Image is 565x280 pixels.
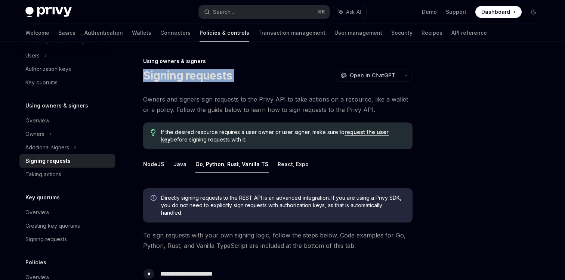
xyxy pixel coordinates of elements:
button: NodeJS [143,155,164,173]
a: Wallets [132,24,151,42]
div: Users [25,51,40,60]
h1: Signing requests [143,69,232,82]
a: Support [446,8,466,16]
button: Java [173,155,186,173]
div: Additional signers [25,143,69,152]
a: User management [334,24,382,42]
a: Welcome [25,24,49,42]
div: Creating key quorums [25,221,80,230]
span: Directly signing requests to the REST API is an advanced integration. If you are using a Privy SD... [161,194,405,217]
a: Security [391,24,413,42]
a: Authorization keys [19,62,115,76]
a: Taking actions [19,168,115,181]
button: Toggle dark mode [528,6,540,18]
div: Taking actions [25,170,61,179]
div: Owners [25,130,44,139]
button: Search...⌘K [199,5,330,19]
span: To sign requests with your own signing logic, follow the steps below. Code examples for Go, Pytho... [143,230,413,251]
div: Search... [213,7,234,16]
div: Using owners & signers [143,57,413,65]
span: Open in ChatGPT [350,72,395,79]
a: Transaction management [258,24,325,42]
div: Overview [25,116,49,125]
span: ⌘ K [317,9,325,15]
a: Authentication [84,24,123,42]
h5: Using owners & signers [25,101,88,110]
svg: Tip [151,129,156,136]
a: Dashboard [475,6,522,18]
a: API reference [451,24,487,42]
h5: Key quorums [25,193,60,202]
a: Signing requests [19,233,115,246]
svg: Info [151,195,158,202]
span: Owners and signers sign requests to the Privy API to take actions on a resource, like a wallet or... [143,94,413,115]
h5: Policies [25,258,46,267]
a: Connectors [160,24,191,42]
a: Creating key quorums [19,219,115,233]
img: dark logo [25,7,72,17]
div: Signing requests [25,235,67,244]
button: React, Expo [278,155,309,173]
a: Signing requests [19,154,115,168]
div: Overview [25,208,49,217]
a: Overview [19,206,115,219]
button: Open in ChatGPT [336,69,400,82]
a: Basics [58,24,75,42]
div: Authorization keys [25,65,71,74]
button: Go, Python, Rust, Vanilla TS [195,155,269,173]
a: Key quorums [19,76,115,89]
a: Policies & controls [200,24,249,42]
span: Ask AI [346,8,361,16]
span: Dashboard [481,8,510,16]
div: Key quorums [25,78,58,87]
a: Recipes [422,24,442,42]
a: Demo [422,8,437,16]
button: Ask AI [333,5,366,19]
a: Overview [19,114,115,127]
div: Signing requests [25,156,71,165]
span: If the desired resource requires a user owner or user signer, make sure to before signing request... [161,128,405,143]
